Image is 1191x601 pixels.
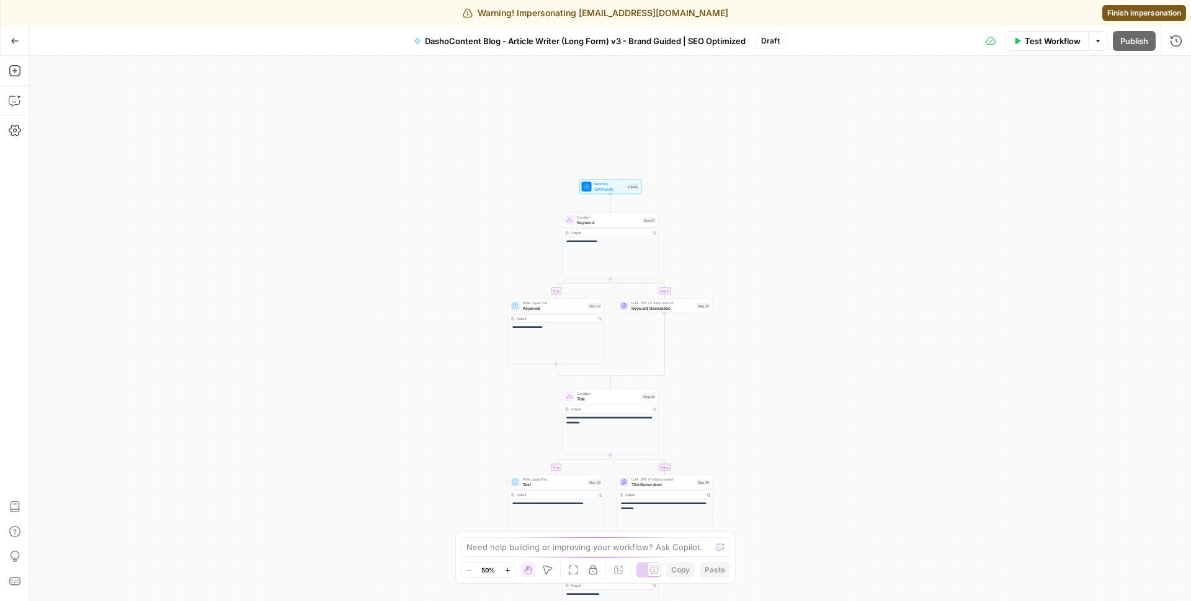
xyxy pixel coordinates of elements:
g: Edge from step_26 to step_29 [555,455,610,474]
span: Keyword [523,305,586,311]
button: Publish [1113,31,1156,51]
g: Edge from step_21-conditional-end to step_26 [610,377,612,389]
div: Step 23 [588,303,602,309]
span: Text [523,481,586,487]
span: Condition [577,215,640,220]
span: LLM · GPT 4 Turbo (preview) [631,477,694,482]
span: Write Liquid Text [523,300,586,305]
div: Output [571,230,649,235]
div: Step 26 [642,394,656,399]
span: Title Generation [631,481,694,487]
span: Keyword [577,219,640,225]
div: Output [571,407,649,412]
div: Output [517,316,595,321]
button: Test Workflow [1006,31,1088,51]
div: Step 25 [697,303,710,309]
span: Keyword Generation [631,305,694,311]
span: Set Inputs [594,186,625,192]
button: DashoContent Blog - Article Writer (Long Form) v3 - Brand Guided | SEO Optimized [406,31,753,51]
span: Publish [1120,35,1148,47]
span: Workflow [594,181,625,186]
g: Edge from step_26 to step_30 [610,455,666,474]
span: Test Workflow [1025,35,1081,47]
span: Title [577,395,640,402]
div: Output [571,583,649,588]
div: WorkflowSet InputsInputs [563,179,659,194]
span: Finish impersonation [1107,7,1181,19]
span: 50% [481,565,495,575]
div: Output [517,492,595,497]
div: Step 21 [643,217,656,223]
button: Paste [700,562,730,578]
div: Inputs [627,184,639,189]
a: Finish impersonation [1102,5,1186,21]
g: Edge from step_23 to step_21-conditional-end [556,364,611,379]
g: Edge from start to step_21 [610,194,612,212]
span: Copy [671,564,690,576]
g: Edge from step_21 to step_23 [555,279,610,298]
g: Edge from step_21 to step_25 [610,279,666,298]
span: LLM · GPT 3.5 Turbo Instruct [631,300,694,305]
span: Condition [577,391,640,396]
div: LLM · GPT 3.5 Turbo InstructKeyword GenerationStep 25 [617,299,713,314]
span: Paste [705,564,725,576]
div: Warning! Impersonating [EMAIL_ADDRESS][DOMAIN_NAME] [463,7,728,19]
button: Copy [666,562,695,578]
span: DashoContent Blog - Article Writer (Long Form) v3 - Brand Guided | SEO Optimized [425,35,746,47]
div: Step 29 [588,479,602,485]
span: Draft [761,35,780,47]
g: Edge from step_25 to step_21-conditional-end [610,314,665,379]
div: Output [625,492,703,497]
div: Step 30 [697,479,710,485]
span: Write Liquid Text [523,477,586,482]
